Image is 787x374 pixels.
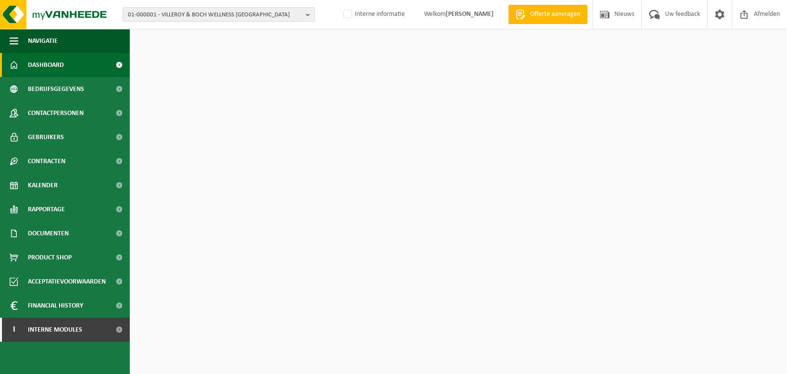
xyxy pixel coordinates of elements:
a: Offerte aanvragen [508,5,587,24]
span: Financial History [28,294,83,318]
span: Bedrijfsgegevens [28,77,84,101]
button: 01-000001 - VILLEROY & BOCH WELLNESS [GEOGRAPHIC_DATA] [123,7,315,22]
span: 01-000001 - VILLEROY & BOCH WELLNESS [GEOGRAPHIC_DATA] [128,8,302,22]
span: Gebruikers [28,125,64,149]
span: Acceptatievoorwaarden [28,270,106,294]
span: Interne modules [28,318,82,342]
label: Interne informatie [341,7,405,22]
span: Dashboard [28,53,64,77]
span: Kalender [28,173,58,197]
span: Contactpersonen [28,101,84,125]
span: Documenten [28,221,69,245]
span: I [10,318,18,342]
span: Offerte aanvragen [528,10,583,19]
span: Rapportage [28,197,65,221]
span: Product Shop [28,245,72,270]
strong: [PERSON_NAME] [446,11,494,18]
span: Navigatie [28,29,58,53]
span: Contracten [28,149,65,173]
